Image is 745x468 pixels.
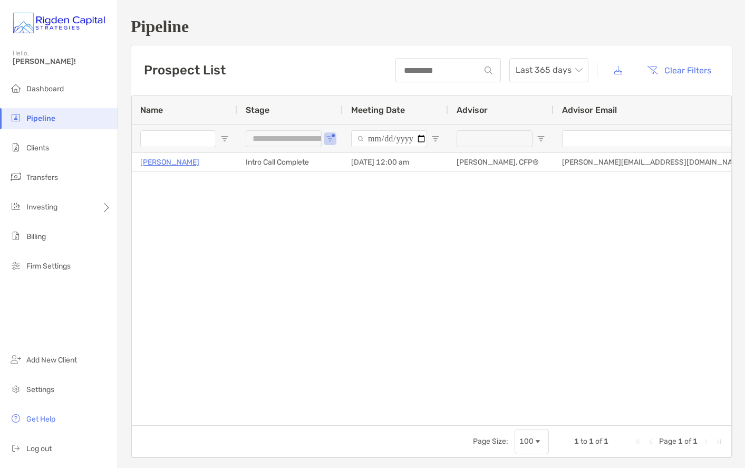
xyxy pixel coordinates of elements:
div: First Page [634,437,642,446]
h3: Prospect List [144,63,226,78]
button: Open Filter Menu [220,135,229,143]
span: Firm Settings [26,262,71,271]
img: firm-settings icon [9,259,22,272]
span: of [684,437,691,446]
span: Log out [26,444,52,453]
button: Open Filter Menu [326,135,334,143]
img: pipeline icon [9,111,22,124]
img: transfers icon [9,170,22,183]
input: Name Filter Input [140,130,216,147]
button: Clear Filters [639,59,719,82]
span: Transfers [26,173,58,182]
div: Last Page [714,437,723,446]
span: Billing [26,232,46,241]
span: Dashboard [26,84,64,93]
span: 1 [574,437,579,446]
span: Pipeline [26,114,55,123]
img: add_new_client icon [9,353,22,366]
img: logout icon [9,442,22,454]
span: Advisor Email [562,105,617,115]
a: [PERSON_NAME] [140,156,199,169]
h1: Pipeline [131,17,732,36]
img: settings icon [9,383,22,395]
span: Last 365 days [516,59,582,82]
span: 1 [589,437,594,446]
img: clients icon [9,141,22,154]
span: of [595,437,602,446]
div: Page Size: [473,437,508,446]
div: 100 [519,437,534,446]
span: to [580,437,587,446]
button: Open Filter Menu [537,135,545,143]
span: Get Help [26,415,55,424]
span: Stage [246,105,269,115]
img: billing icon [9,230,22,242]
button: Open Filter Menu [431,135,440,143]
span: 1 [604,437,608,446]
span: Investing [26,203,57,212]
span: Add New Client [26,356,77,365]
img: get-help icon [9,412,22,425]
span: Clients [26,144,49,152]
span: [PERSON_NAME]! [13,57,111,66]
div: [PERSON_NAME], CFP® [448,153,554,171]
div: Previous Page [646,437,655,446]
input: Meeting Date Filter Input [351,130,427,147]
div: Page Size [515,429,549,454]
span: 1 [693,437,698,446]
span: Settings [26,385,54,394]
span: 1 [678,437,683,446]
span: Meeting Date [351,105,405,115]
div: [DATE] 12:00 am [343,153,448,171]
span: Advisor [457,105,488,115]
div: Next Page [702,437,710,446]
img: input icon [485,66,492,74]
img: Zoe Logo [13,4,105,42]
span: Name [140,105,163,115]
span: Page [659,437,676,446]
div: Intro Call Complete [237,153,343,171]
img: investing icon [9,200,22,213]
img: dashboard icon [9,82,22,94]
